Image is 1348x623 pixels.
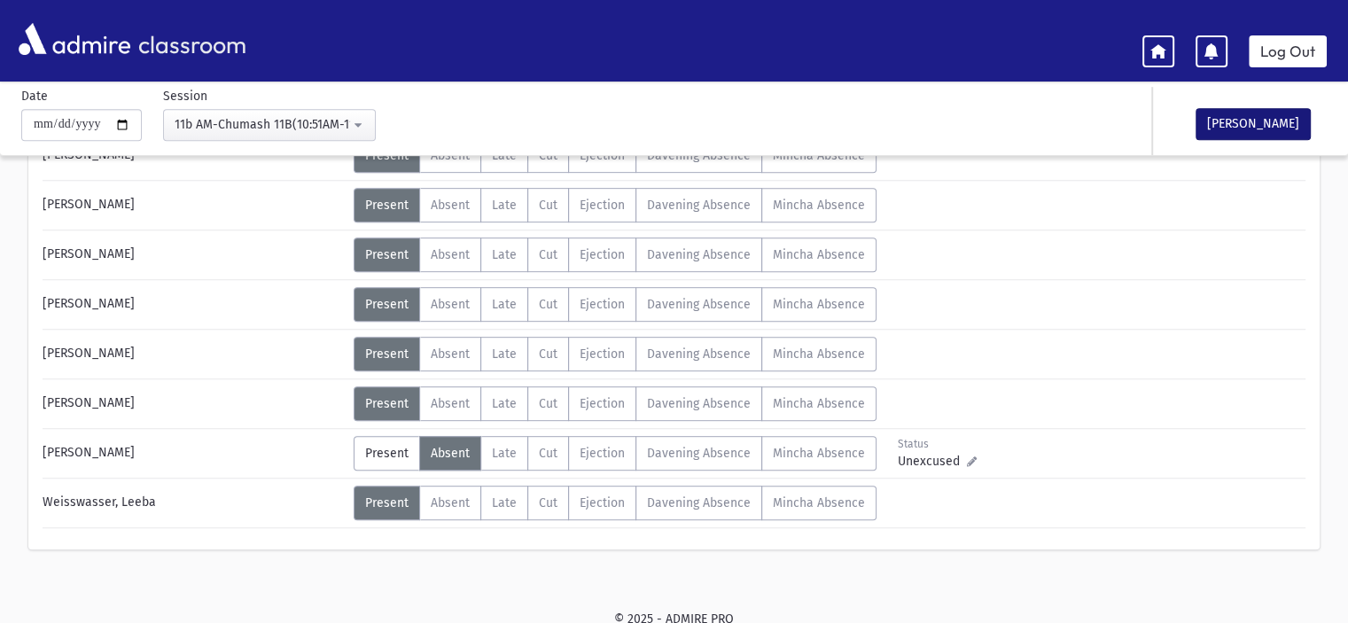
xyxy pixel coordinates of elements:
span: Cut [539,297,557,312]
span: Late [492,446,517,461]
span: Unexcused [898,452,967,471]
span: Davening Absence [647,247,751,262]
div: [PERSON_NAME] [34,287,354,322]
span: Absent [431,198,470,213]
span: Cut [539,446,557,461]
span: Late [492,198,517,213]
span: Davening Absence [647,446,751,461]
span: Mincha Absence [773,297,865,312]
div: AttTypes [354,436,877,471]
span: Ejection [580,198,625,213]
span: Absent [431,297,470,312]
span: Late [492,247,517,262]
div: [PERSON_NAME] [34,386,354,421]
span: Present [365,297,409,312]
span: Late [492,396,517,411]
span: Present [365,347,409,362]
span: Absent [431,495,470,510]
img: AdmirePro [14,19,135,59]
span: Ejection [580,347,625,362]
div: AttTypes [354,337,877,371]
div: AttTypes [354,238,877,272]
span: Davening Absence [647,396,751,411]
span: Present [365,396,409,411]
span: Mincha Absence [773,198,865,213]
span: Late [492,495,517,510]
span: Late [492,297,517,312]
span: Present [365,495,409,510]
div: [PERSON_NAME] [34,436,354,471]
span: Mincha Absence [773,495,865,510]
span: Present [365,446,409,461]
div: [PERSON_NAME] [34,188,354,222]
span: Mincha Absence [773,347,865,362]
span: Present [365,247,409,262]
label: Session [163,87,207,105]
span: Ejection [580,495,625,510]
div: AttTypes [354,386,877,421]
span: Late [492,347,517,362]
div: Weisswasser, Leeba [34,486,354,520]
span: Absent [431,396,470,411]
span: Mincha Absence [773,396,865,411]
label: Date [21,87,48,105]
button: 11b AM-Chumash 11B(10:51AM-11:34AM) [163,109,376,141]
span: Davening Absence [647,495,751,510]
span: classroom [135,16,246,63]
span: Davening Absence [647,347,751,362]
div: [PERSON_NAME] [34,337,354,371]
span: Mincha Absence [773,446,865,461]
a: Log Out [1249,35,1327,67]
div: AttTypes [354,486,877,520]
span: Davening Absence [647,198,751,213]
span: Present [365,198,409,213]
div: AttTypes [354,188,877,222]
div: [PERSON_NAME] [34,238,354,272]
span: Cut [539,198,557,213]
span: Cut [539,347,557,362]
span: Mincha Absence [773,247,865,262]
span: Davening Absence [647,297,751,312]
div: 11b AM-Chumash 11B(10:51AM-11:34AM) [175,115,350,134]
div: Status [898,436,977,452]
span: Ejection [580,297,625,312]
span: Absent [431,446,470,461]
span: Cut [539,396,557,411]
button: [PERSON_NAME] [1196,108,1311,140]
span: Ejection [580,396,625,411]
span: Ejection [580,247,625,262]
span: Cut [539,495,557,510]
div: AttTypes [354,287,877,322]
span: Cut [539,247,557,262]
span: Absent [431,347,470,362]
span: Ejection [580,446,625,461]
span: Absent [431,247,470,262]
